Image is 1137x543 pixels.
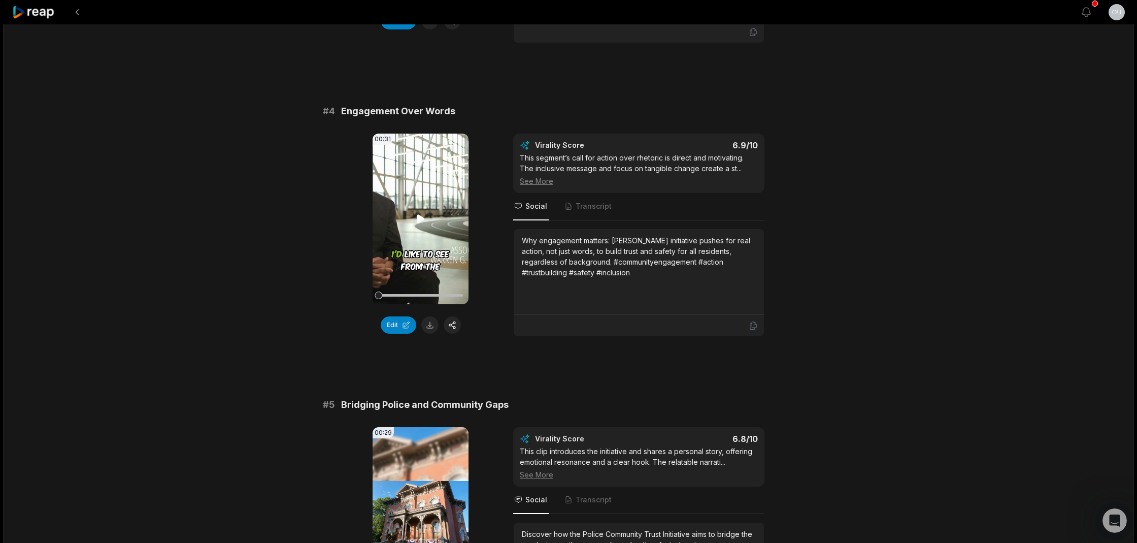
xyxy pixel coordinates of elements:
[520,446,758,480] div: This clip introduces the initiative and shares a personal story, offering emotional resonance and...
[323,104,335,118] span: # 4
[341,398,509,412] span: Bridging Police and Community Gaps
[513,487,764,514] nav: Tabs
[520,469,758,480] div: See More
[373,134,469,304] video: Your browser does not support mp4 format.
[513,193,764,220] nav: Tabs
[525,201,547,211] span: Social
[535,434,644,444] div: Virality Score
[576,495,612,505] span: Transcript
[535,140,644,150] div: Virality Score
[576,201,612,211] span: Transcript
[323,398,335,412] span: # 5
[525,495,547,505] span: Social
[520,152,758,186] div: This segment’s call for action over rhetoric is direct and motivating. The inclusive message and ...
[522,235,756,278] div: Why engagement matters: [PERSON_NAME] initiative pushes for real action, not just words, to build...
[649,140,758,150] div: 6.9 /10
[341,104,455,118] span: Engagement Over Words
[520,176,758,186] div: See More
[381,316,416,334] button: Edit
[649,434,758,444] div: 6.8 /10
[1102,508,1127,533] iframe: Intercom live chat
